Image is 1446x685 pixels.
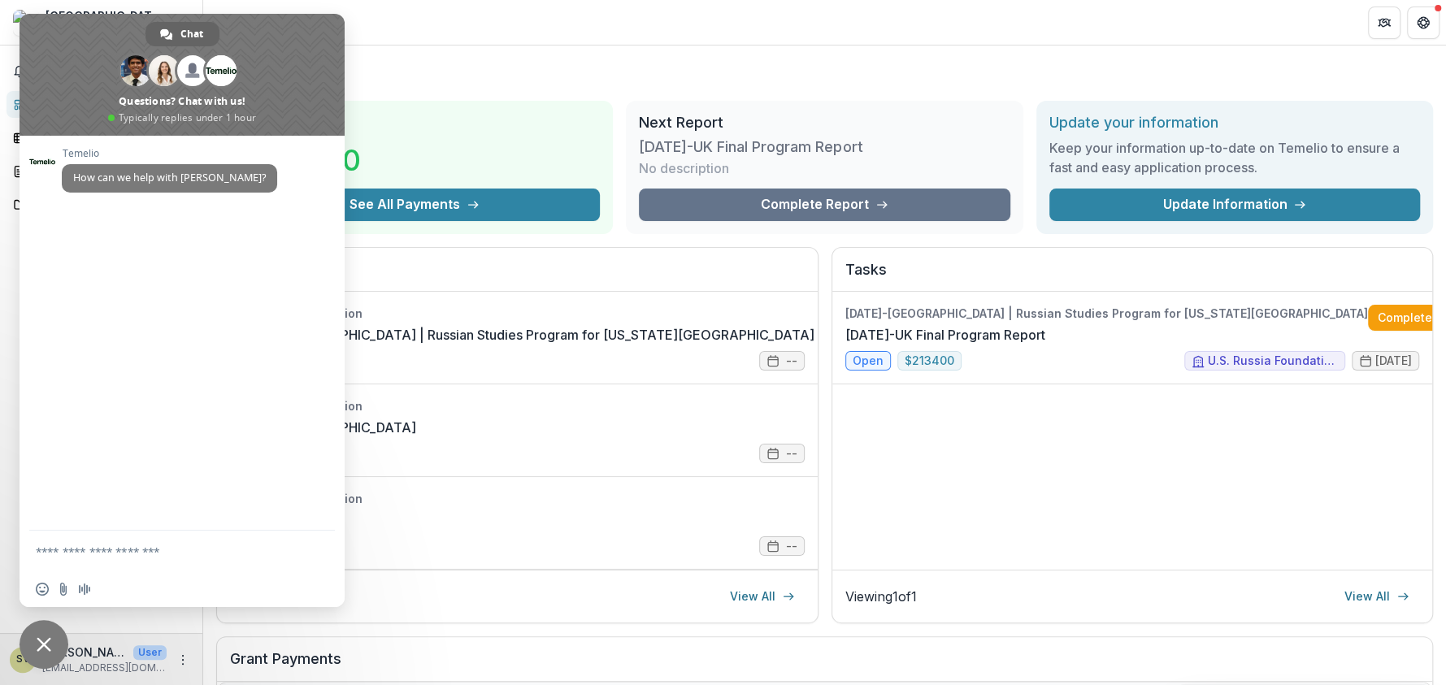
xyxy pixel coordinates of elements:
a: Update Information [1049,189,1420,221]
a: Documents [7,191,196,218]
a: View All [720,583,805,609]
button: Partners [1368,7,1400,39]
h2: Total Awarded [229,114,600,132]
h2: Proposals [230,261,805,292]
img: University of Kansas Center for Research [13,10,39,36]
h2: Update your information [1049,114,1420,132]
h2: Next Report [639,114,1010,132]
button: More [173,650,193,670]
button: Notifications [7,59,196,85]
a: [DATE]-[GEOGRAPHIC_DATA] | Russian Studies Program for [US_STATE][GEOGRAPHIC_DATA] [230,325,814,345]
span: Audio message [78,583,91,596]
a: Dashboard [7,91,196,118]
button: Get Help [1407,7,1439,39]
span: Insert an emoji [36,583,49,596]
h1: Dashboard [216,59,1433,88]
p: User [133,645,167,660]
button: See All Payments [229,189,600,221]
div: [GEOGRAPHIC_DATA][US_STATE] for Research [46,7,167,24]
div: Chat [145,22,219,46]
p: Viewing 1 of 1 [845,587,917,606]
div: Stella, Elise Valentina [16,654,30,665]
h3: [DATE]-UK Final Program Report [639,138,862,156]
button: Open entity switcher [173,7,196,39]
a: Proposals [7,158,196,184]
span: Chat [180,22,203,46]
p: [PERSON_NAME] [PERSON_NAME] [42,644,127,661]
div: Close chat [20,620,68,669]
p: No description [639,158,729,178]
a: [DATE]-[GEOGRAPHIC_DATA] [230,418,416,437]
h2: Grant Payments [230,650,1419,681]
span: How can we help with [PERSON_NAME]? [73,171,266,184]
a: Complete Report [639,189,1010,221]
h3: Keep your information up-to-date on Temelio to ensure a fast and easy application process. [1049,138,1420,177]
a: Tasks [7,124,196,151]
a: View All [1335,583,1419,609]
h2: Tasks [845,261,1420,292]
span: Send a file [57,583,70,596]
textarea: Compose your message... [36,544,293,559]
span: Temelio [62,148,277,159]
p: [EMAIL_ADDRESS][DOMAIN_NAME] [42,661,167,675]
nav: breadcrumb [210,11,285,34]
a: [DATE]-UK Final Program Report [845,325,1045,345]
